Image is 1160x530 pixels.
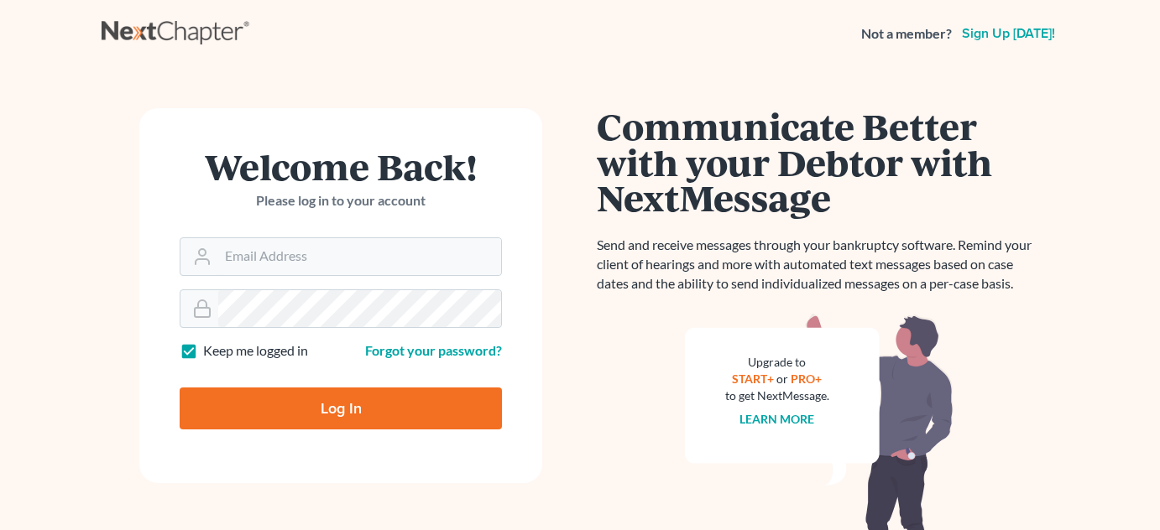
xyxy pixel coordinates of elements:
[792,372,823,386] a: PRO+
[861,24,952,44] strong: Not a member?
[959,27,1058,40] a: Sign up [DATE]!
[740,412,815,426] a: Learn more
[180,191,502,210] p: Please log in to your account
[218,238,501,275] input: Email Address
[725,387,829,404] div: to get NextMessage.
[725,354,829,371] div: Upgrade to
[180,387,502,429] input: Log In
[365,342,502,358] a: Forgot your password?
[777,372,789,386] span: or
[733,372,775,386] a: START+
[203,341,308,361] label: Keep me logged in
[597,108,1042,216] h1: Communicate Better with your Debtor with NextMessage
[180,148,502,184] h1: Welcome Back!
[597,236,1042,294] p: Send and receive messages through your bankruptcy software. Remind your client of hearings and mo...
